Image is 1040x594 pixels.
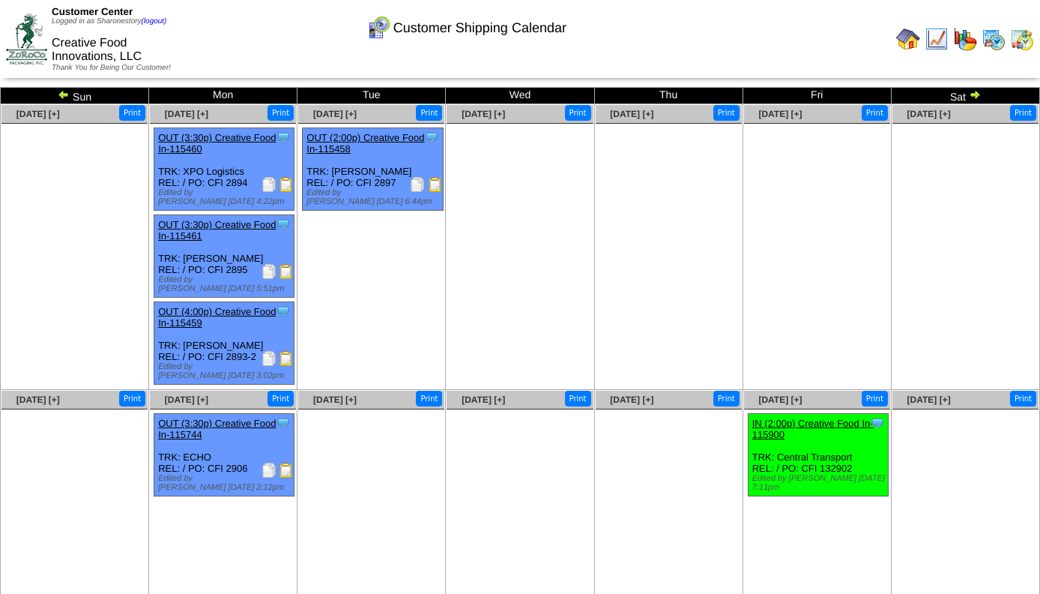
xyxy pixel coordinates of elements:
a: [DATE] [+] [758,109,802,119]
button: Print [565,391,591,406]
div: TRK: [PERSON_NAME] REL: / PO: CFI 2897 [303,128,443,211]
img: arrowright.gif [969,88,981,100]
img: home.gif [896,27,920,51]
div: Edited by [PERSON_NAME] [DATE] 3:02pm [158,362,294,380]
div: Edited by [PERSON_NAME] [DATE] 5:51pm [158,275,294,293]
a: OUT (4:00p) Creative Food In-115459 [158,306,276,328]
div: Edited by [PERSON_NAME] [DATE] 4:22pm [158,188,294,206]
td: Mon [149,88,297,104]
button: Print [119,391,145,406]
button: Print [565,105,591,121]
img: ZoRoCo_Logo(Green%26Foil)%20jpg.webp [6,13,47,64]
img: graph.gif [953,27,977,51]
td: Sat [891,88,1039,104]
a: [DATE] [+] [16,109,60,119]
span: Customer Center [52,6,133,17]
img: Bill of Lading [279,177,294,192]
button: Print [267,391,294,406]
button: Print [119,105,145,121]
img: Packing Slip [410,177,425,192]
a: OUT (3:30p) Creative Food In-115460 [158,132,276,154]
span: Logged in as Sharonestory [52,17,166,25]
a: [DATE] [+] [313,109,357,119]
a: [DATE] [+] [610,109,653,119]
a: [DATE] [+] [462,109,505,119]
a: (logout) [142,17,167,25]
button: Print [416,105,442,121]
img: Tooltip [276,130,291,145]
a: OUT (3:30p) Creative Food In-115461 [158,219,276,241]
img: Tooltip [276,217,291,232]
span: Creative Food Innovations, LLC [52,37,142,63]
img: Tooltip [276,415,291,430]
a: IN (2:00p) Creative Food In-115900 [752,418,874,440]
img: Bill of Lading [279,351,294,366]
img: line_graph.gif [925,27,949,51]
img: calendarcustomer.gif [366,16,390,40]
a: [DATE] [+] [907,109,951,119]
a: OUT (3:30p) Creative Food In-115744 [158,418,276,440]
img: Packing Slip [261,264,276,279]
img: Packing Slip [261,177,276,192]
img: Packing Slip [261,463,276,478]
a: [DATE] [+] [16,394,60,405]
div: TRK: Central Transport REL: / PO: CFI 132902 [748,414,888,496]
td: Wed [446,88,594,104]
a: [DATE] [+] [165,109,208,119]
a: [DATE] [+] [758,394,802,405]
button: Print [862,391,888,406]
button: Print [713,105,740,121]
button: Print [416,391,442,406]
button: Print [1010,391,1036,406]
div: TRK: XPO Logistics REL: / PO: CFI 2894 [154,128,294,211]
img: Tooltip [276,304,291,319]
div: TRK: [PERSON_NAME] REL: / PO: CFI 2893-2 [154,302,294,385]
div: Edited by [PERSON_NAME] [DATE] 2:12pm [158,474,294,492]
a: [DATE] [+] [462,394,505,405]
img: Tooltip [870,415,885,430]
a: OUT (2:00p) Creative Food In-115458 [306,132,424,154]
img: Packing Slip [261,351,276,366]
div: Edited by [PERSON_NAME] [DATE] 6:44pm [306,188,442,206]
span: Thank You for Being Our Customer! [52,64,171,72]
img: Bill of Lading [279,463,294,478]
img: Tooltip [424,130,439,145]
img: arrowleft.gif [58,88,70,100]
button: Print [267,105,294,121]
a: [DATE] [+] [165,394,208,405]
img: calendarprod.gif [982,27,1006,51]
td: Fri [743,88,891,104]
img: Bill of Lading [428,177,443,192]
img: Bill of Lading [279,264,294,279]
td: Sun [1,88,149,104]
a: [DATE] [+] [610,394,653,405]
div: TRK: [PERSON_NAME] REL: / PO: CFI 2895 [154,215,294,298]
button: Print [1010,105,1036,121]
td: Thu [594,88,743,104]
button: Print [713,391,740,406]
a: [DATE] [+] [907,394,951,405]
div: Edited by [PERSON_NAME] [DATE] 7:11pm [752,474,888,492]
a: [DATE] [+] [313,394,357,405]
div: TRK: ECHO REL: / PO: CFI 2906 [154,414,294,496]
img: calendarinout.gif [1010,27,1034,51]
td: Tue [297,88,446,104]
span: Customer Shipping Calendar [393,20,566,36]
button: Print [862,105,888,121]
